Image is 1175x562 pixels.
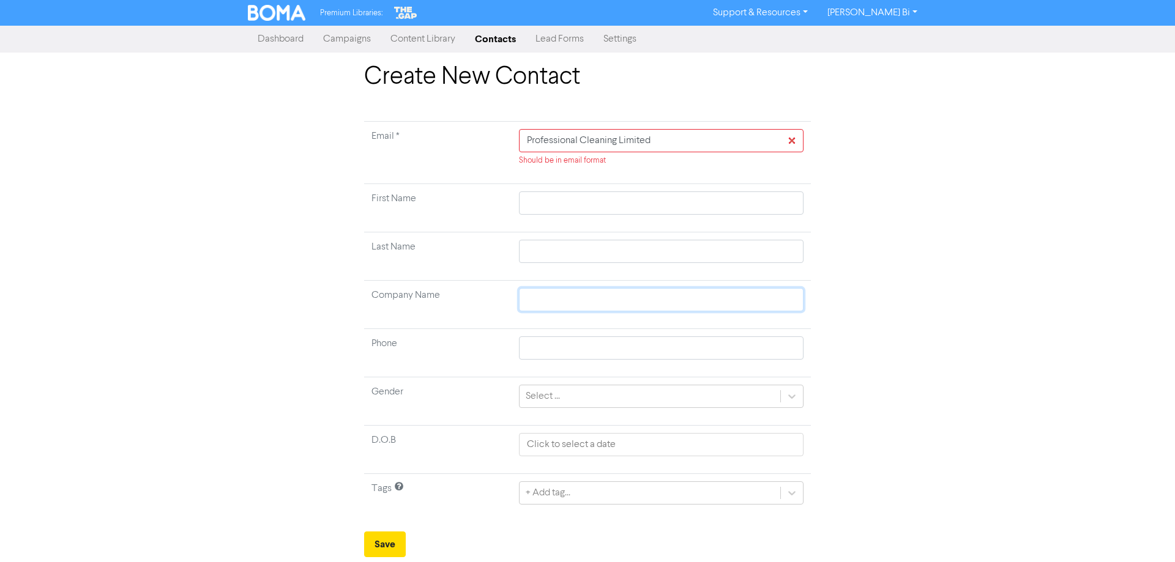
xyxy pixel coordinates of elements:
td: Company Name [364,281,512,329]
td: Phone [364,329,512,377]
td: Tags [364,474,512,522]
h1: Create New Contact [364,62,811,92]
input: Click to select a date [519,433,804,456]
td: Last Name [364,232,512,281]
div: + Add tag... [526,486,570,500]
td: Gender [364,377,512,426]
td: First Name [364,184,512,232]
div: Select ... [526,389,560,404]
div: Should be in email format [519,155,804,166]
span: Premium Libraries: [320,9,382,17]
img: BOMA Logo [248,5,305,21]
img: The Gap [392,5,419,21]
a: Settings [594,27,646,51]
td: Required [364,122,512,184]
button: Save [364,531,406,557]
a: [PERSON_NAME] Bi [818,3,927,23]
a: Campaigns [313,27,381,51]
a: Lead Forms [526,27,594,51]
iframe: Chat Widget [1114,503,1175,562]
a: Contacts [465,27,526,51]
a: Dashboard [248,27,313,51]
a: Content Library [381,27,465,51]
a: Support & Resources [703,3,818,23]
td: D.O.B [364,426,512,474]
